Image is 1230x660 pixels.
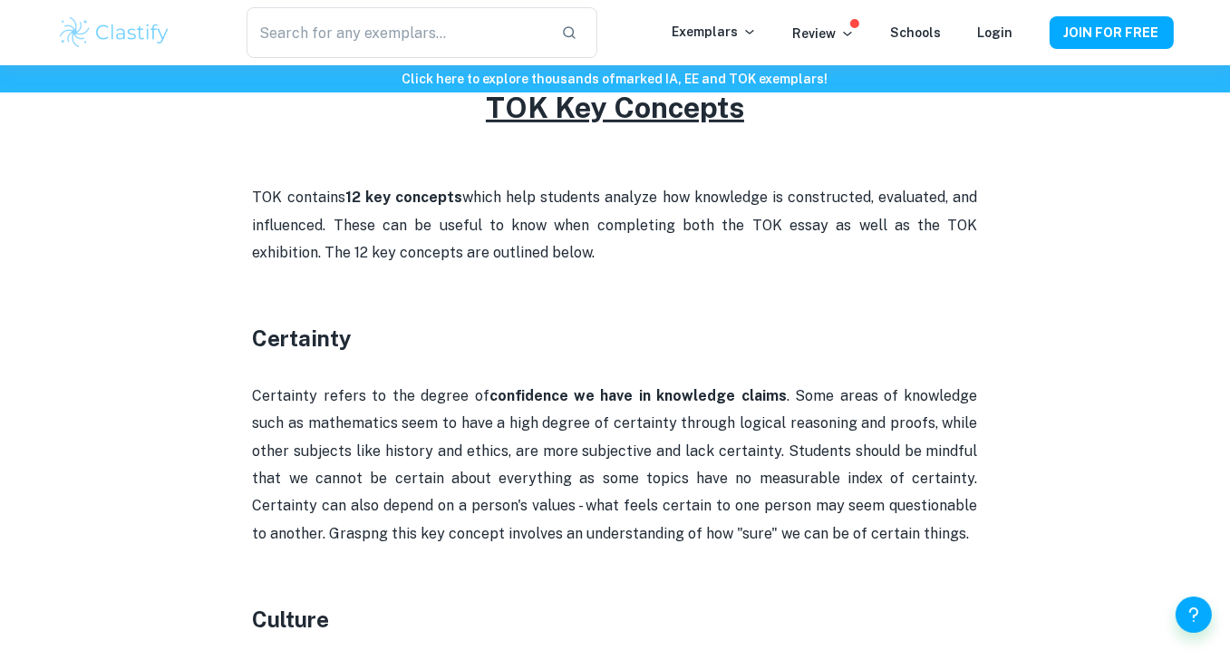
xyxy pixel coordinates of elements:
h3: Certainty [253,322,978,354]
h3: Culture [253,603,978,636]
input: Search for any exemplars... [247,7,546,58]
p: TOK contains which help students analyze how knowledge is constructed, evaluated, and influenced.... [253,184,978,267]
p: Review [793,24,855,44]
button: Help and Feedback [1176,597,1212,633]
a: Schools [891,25,942,40]
a: Login [978,25,1013,40]
p: Exemplars [673,22,757,42]
strong: 12 key concepts [345,189,462,206]
img: Clastify logo [57,15,172,51]
p: Certainty refers to the degree of . Some areas of knowledge such as mathematics seem to have a hi... [253,383,978,548]
strong: confidence we have in knowledge claims [489,387,787,404]
h6: Click here to explore thousands of marked IA, EE and TOK exemplars ! [4,69,1226,89]
button: JOIN FOR FREE [1050,16,1174,49]
u: TOK Key Concepts [486,91,744,124]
